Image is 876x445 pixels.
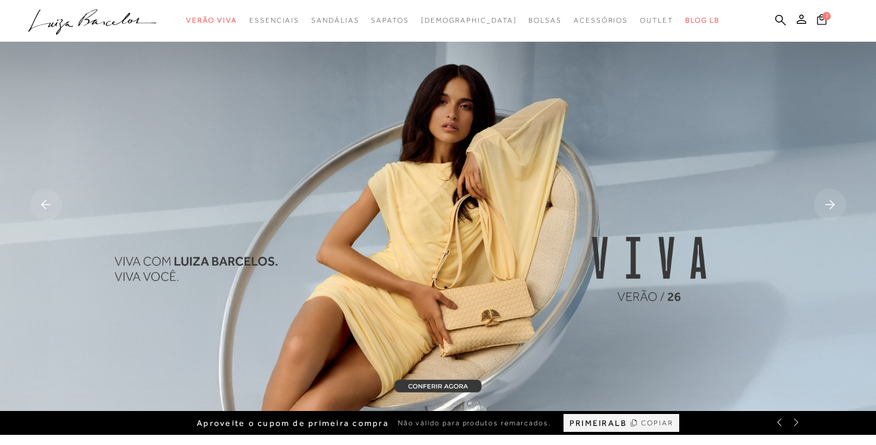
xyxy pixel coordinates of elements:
span: BLOG LB [685,16,720,24]
span: Sandálias [311,16,359,24]
span: Essenciais [249,16,299,24]
a: categoryNavScreenReaderText [311,10,359,32]
span: Acessórios [574,16,628,24]
a: categoryNavScreenReaderText [528,10,562,32]
a: categoryNavScreenReaderText [249,10,299,32]
span: Aproveite o cupom de primeira compra [197,418,389,428]
span: PRIMEIRALB [569,418,627,428]
span: COPIAR [641,418,673,429]
a: noSubCategoriesText [421,10,517,32]
span: [DEMOGRAPHIC_DATA] [421,16,517,24]
span: Outlet [640,16,673,24]
a: categoryNavScreenReaderText [186,10,237,32]
span: Verão Viva [186,16,237,24]
span: Sapatos [371,16,408,24]
a: categoryNavScreenReaderText [371,10,408,32]
span: 7 [822,12,831,20]
a: categoryNavScreenReaderText [640,10,673,32]
span: Não válido para produtos remarcados. [398,418,552,428]
span: Bolsas [528,16,562,24]
a: categoryNavScreenReaderText [574,10,628,32]
button: 7 [813,13,830,29]
a: BLOG LB [685,10,720,32]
